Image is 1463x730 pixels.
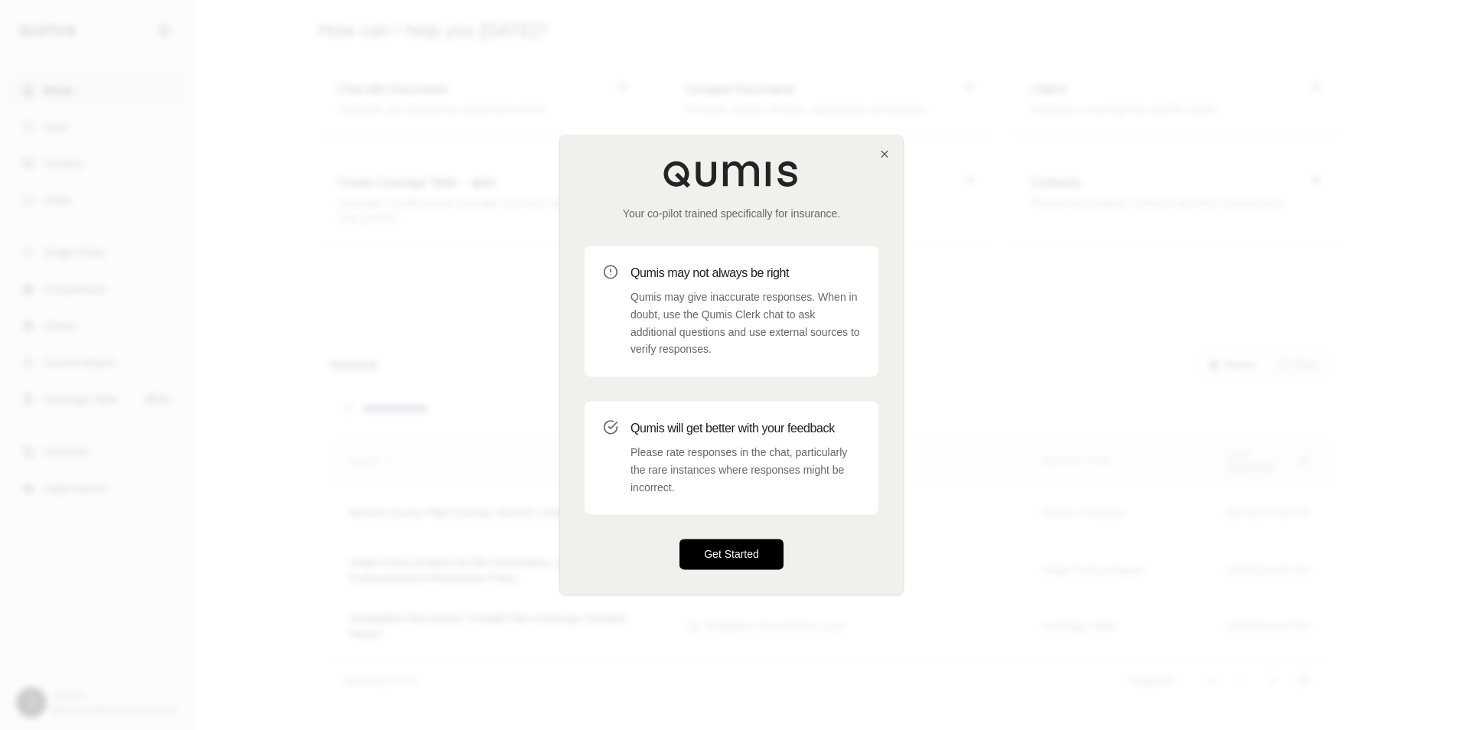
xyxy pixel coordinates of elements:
[679,539,784,570] button: Get Started
[663,160,800,187] img: Qumis Logo
[630,419,860,438] h3: Qumis will get better with your feedback
[630,444,860,496] p: Please rate responses in the chat, particularly the rare instances where responses might be incor...
[630,264,860,282] h3: Qumis may not always be right
[585,206,878,221] p: Your co-pilot trained specifically for insurance.
[630,288,860,358] p: Qumis may give inaccurate responses. When in doubt, use the Qumis Clerk chat to ask additional qu...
